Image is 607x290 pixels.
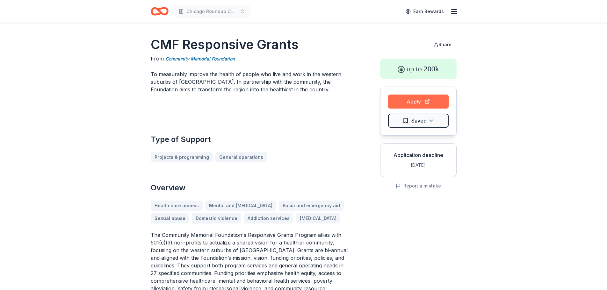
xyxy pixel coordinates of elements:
div: Application deadline [386,151,451,159]
a: Community Memorial Foundation [165,55,235,63]
h1: CMF Responsive Grants [151,36,350,53]
div: [DATE] [386,161,451,169]
a: Projects & programming [151,152,213,162]
div: From [151,55,350,63]
button: Apply [388,95,449,109]
button: Chicago Roundup Conference [174,5,250,18]
h2: Overview [151,183,350,193]
span: Chicago Roundup Conference [186,8,237,15]
p: To measurably improve the health of people who live and work in the western suburbs of [GEOGRAPHI... [151,70,350,93]
h2: Type of Support [151,134,350,145]
button: Report a mistake [396,182,441,190]
button: Saved [388,114,449,128]
span: Saved [411,117,427,125]
button: Share [428,38,457,51]
div: up to 200k [380,59,457,79]
a: Earn Rewards [402,6,448,17]
span: Share [438,42,452,47]
a: General operations [215,152,267,162]
a: Home [151,4,169,19]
